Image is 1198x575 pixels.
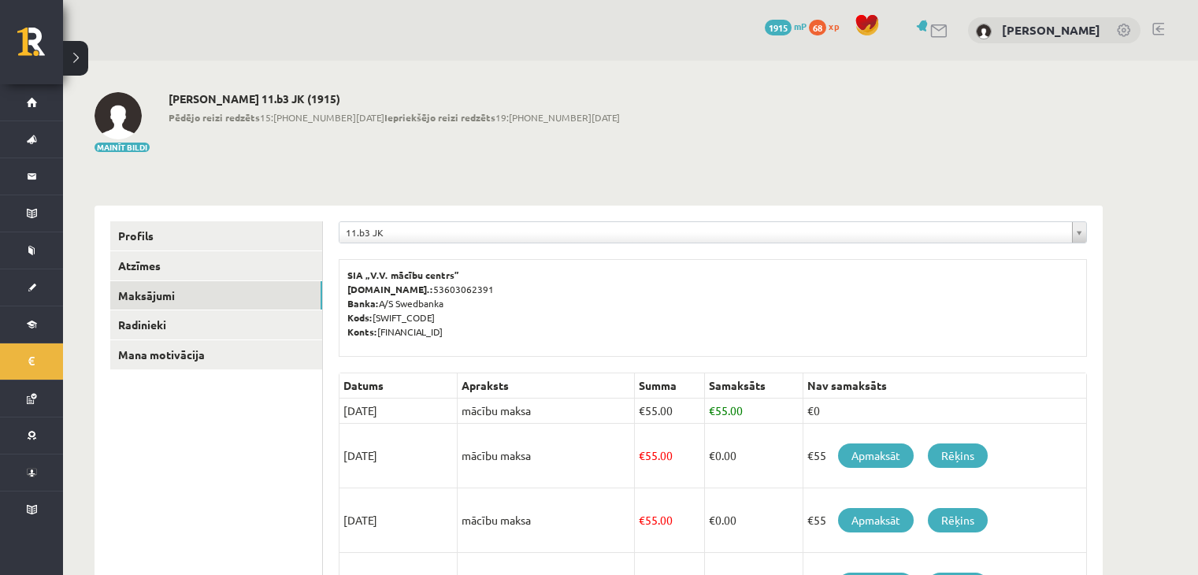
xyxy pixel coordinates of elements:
a: 68 xp [809,20,847,32]
td: 55.00 [635,399,705,424]
span: € [639,403,645,417]
td: 55.00 [635,424,705,488]
a: 1915 mP [765,20,807,32]
span: € [709,513,715,527]
b: Banka: [347,297,379,310]
a: [PERSON_NAME] [1002,22,1100,38]
b: Pēdējo reizi redzēts [169,111,260,124]
a: Mana motivācija [110,340,322,369]
span: 11.b3 JK [346,222,1066,243]
th: Nav samaksāts [803,373,1086,399]
td: 0.00 [704,424,803,488]
td: 55.00 [635,488,705,553]
a: Atzīmes [110,251,322,280]
a: Rēķins [928,508,988,532]
td: mācību maksa [458,399,635,424]
th: Samaksāts [704,373,803,399]
a: Profils [110,221,322,250]
b: Kods: [347,311,373,324]
button: Mainīt bildi [95,143,150,152]
td: €55 [803,424,1086,488]
h2: [PERSON_NAME] 11.b3 JK (1915) [169,92,620,106]
b: [DOMAIN_NAME].: [347,283,433,295]
a: Apmaksāt [838,443,914,468]
td: [DATE] [339,488,458,553]
span: € [639,513,645,527]
span: xp [829,20,839,32]
th: Datums [339,373,458,399]
td: [DATE] [339,399,458,424]
a: Rīgas 1. Tālmācības vidusskola [17,28,63,67]
b: Konts: [347,325,377,338]
span: 68 [809,20,826,35]
img: Adriana Skurbe [976,24,992,39]
a: Radinieki [110,310,322,339]
p: 53603062391 A/S Swedbanka [SWIFT_CODE] [FINANCIAL_ID] [347,268,1078,339]
td: 55.00 [704,399,803,424]
a: 11.b3 JK [339,222,1086,243]
td: €0 [803,399,1086,424]
td: €55 [803,488,1086,553]
a: Rēķins [928,443,988,468]
td: 0.00 [704,488,803,553]
a: Maksājumi [110,281,322,310]
span: 1915 [765,20,792,35]
b: SIA „V.V. mācību centrs” [347,269,460,281]
td: mācību maksa [458,424,635,488]
span: 15:[PHONE_NUMBER][DATE] 19:[PHONE_NUMBER][DATE] [169,110,620,124]
td: [DATE] [339,424,458,488]
th: Apraksts [458,373,635,399]
th: Summa [635,373,705,399]
span: € [639,448,645,462]
span: € [709,403,715,417]
b: Iepriekšējo reizi redzēts [384,111,495,124]
td: mācību maksa [458,488,635,553]
a: Apmaksāt [838,508,914,532]
img: Adriana Skurbe [95,92,142,139]
span: mP [794,20,807,32]
span: € [709,448,715,462]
